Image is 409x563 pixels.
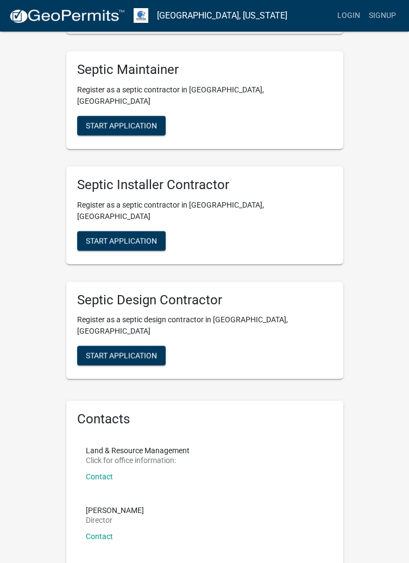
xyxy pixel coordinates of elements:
[86,121,157,129] span: Start Application
[77,116,166,135] button: Start Application
[77,62,332,78] h5: Septic Maintainer
[86,532,113,541] a: Contact
[86,472,113,481] a: Contact
[77,411,332,427] h5: Contacts
[77,231,166,251] button: Start Application
[333,5,364,26] a: Login
[77,314,332,337] p: Register as a septic design contractor in [GEOGRAPHIC_DATA], [GEOGRAPHIC_DATA]
[86,516,144,524] p: Director
[157,7,287,25] a: [GEOGRAPHIC_DATA], [US_STATE]
[86,351,157,360] span: Start Application
[86,447,190,454] p: Land & Resource Management
[77,199,332,222] p: Register as a septic contractor in [GEOGRAPHIC_DATA], [GEOGRAPHIC_DATA]
[86,236,157,245] span: Start Application
[86,506,144,514] p: [PERSON_NAME]
[77,177,332,193] h5: Septic Installer Contractor
[134,8,148,23] img: Otter Tail County, Minnesota
[86,456,190,464] p: Click for office information:
[77,84,332,107] p: Register as a septic contractor in [GEOGRAPHIC_DATA], [GEOGRAPHIC_DATA]
[77,346,166,365] button: Start Application
[77,292,332,308] h5: Septic Design Contractor
[364,5,400,26] a: Signup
